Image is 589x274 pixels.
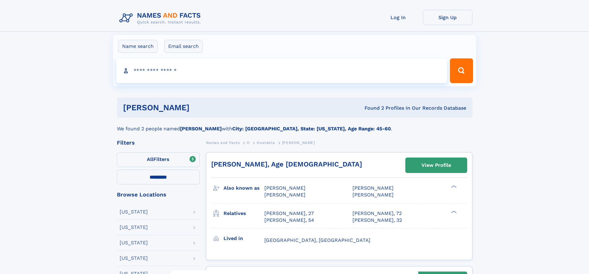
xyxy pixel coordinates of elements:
[120,240,148,245] div: [US_STATE]
[352,210,402,217] a: [PERSON_NAME], 72
[123,104,277,112] h1: [PERSON_NAME]
[120,209,148,214] div: [US_STATE]
[120,225,148,230] div: [US_STATE]
[264,185,305,191] span: [PERSON_NAME]
[423,10,472,25] a: Sign Up
[257,139,275,146] a: Huxtable
[120,256,148,261] div: [US_STATE]
[373,10,423,25] a: Log In
[117,118,472,133] div: We found 2 people named with .
[264,210,314,217] a: [PERSON_NAME], 27
[164,40,203,53] label: Email search
[211,160,362,168] a: [PERSON_NAME], Age [DEMOGRAPHIC_DATA]
[277,105,466,112] div: Found 2 Profiles In Our Records Database
[206,139,240,146] a: Names and Facts
[264,237,370,243] span: [GEOGRAPHIC_DATA], [GEOGRAPHIC_DATA]
[352,192,394,198] span: [PERSON_NAME]
[232,126,391,132] b: City: [GEOGRAPHIC_DATA], State: [US_STATE], Age Range: 45-60
[450,210,457,214] div: ❯
[247,141,250,145] span: H
[117,140,200,145] div: Filters
[421,158,451,172] div: View Profile
[257,141,275,145] span: Huxtable
[450,185,457,189] div: ❯
[224,208,264,219] h3: Relatives
[264,217,314,224] a: [PERSON_NAME], 54
[117,152,200,167] label: Filters
[224,183,264,193] h3: Also known as
[352,217,402,224] a: [PERSON_NAME], 32
[224,233,264,244] h3: Lived in
[147,156,153,162] span: All
[116,58,447,83] input: search input
[117,192,200,197] div: Browse Locations
[180,126,222,132] b: [PERSON_NAME]
[264,192,305,198] span: [PERSON_NAME]
[247,139,250,146] a: H
[352,185,394,191] span: [PERSON_NAME]
[406,158,467,173] a: View Profile
[118,40,158,53] label: Name search
[117,10,206,27] img: Logo Names and Facts
[450,58,473,83] button: Search Button
[282,141,315,145] span: [PERSON_NAME]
